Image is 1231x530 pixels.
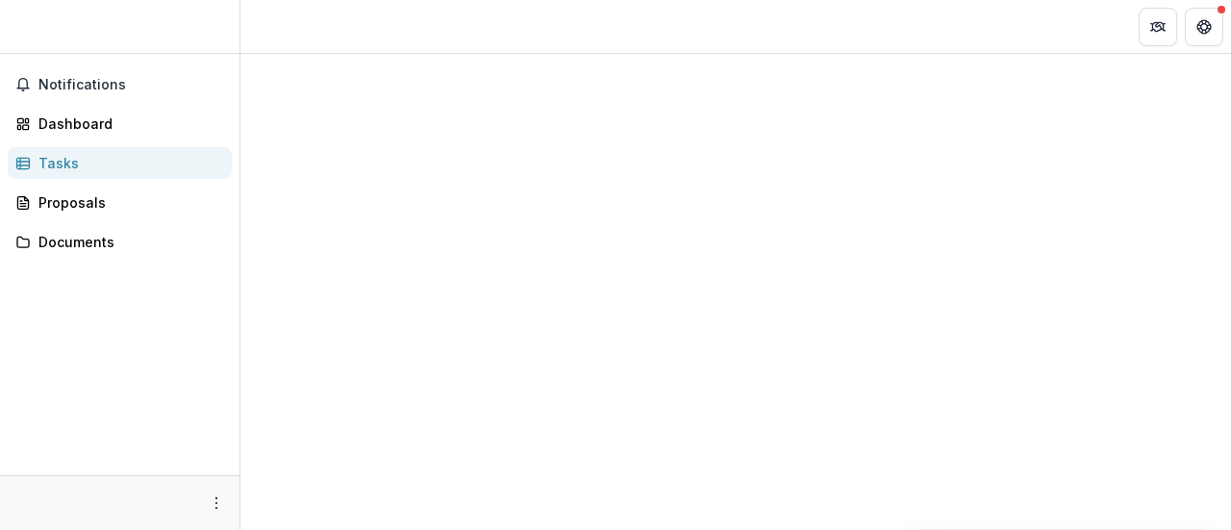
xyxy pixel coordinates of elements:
button: Get Help [1185,8,1223,46]
button: Notifications [8,69,232,100]
button: More [205,492,228,515]
a: Dashboard [8,108,232,139]
button: Partners [1139,8,1177,46]
a: Documents [8,226,232,258]
div: Documents [38,232,216,252]
span: Notifications [38,77,224,93]
a: Tasks [8,147,232,179]
div: Proposals [38,192,216,213]
a: Proposals [8,187,232,218]
div: Dashboard [38,114,216,134]
div: Tasks [38,153,216,173]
